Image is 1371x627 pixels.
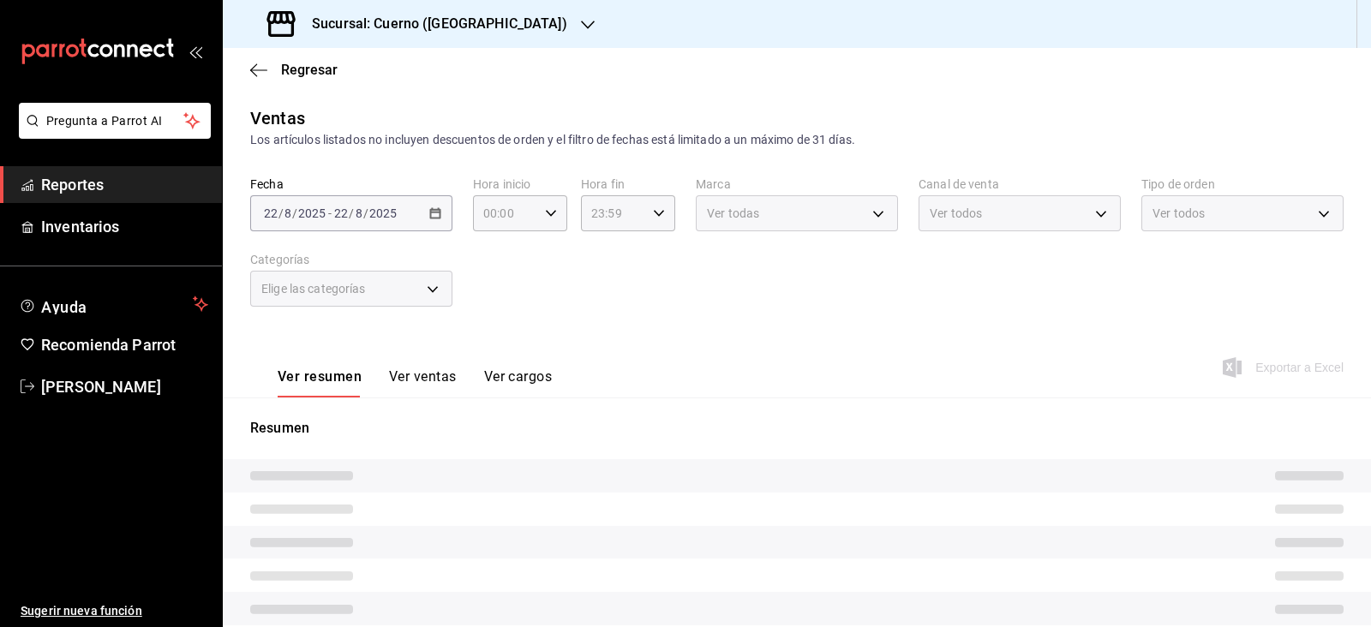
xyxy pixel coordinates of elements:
[919,178,1121,190] label: Canal de venta
[930,205,982,222] span: Ver todos
[363,206,368,220] span: /
[696,178,898,190] label: Marca
[473,178,567,190] label: Hora inicio
[278,206,284,220] span: /
[41,215,208,238] span: Inventarios
[19,103,211,139] button: Pregunta a Parrot AI
[250,62,338,78] button: Regresar
[46,112,184,130] span: Pregunta a Parrot AI
[41,294,186,314] span: Ayuda
[278,368,552,397] div: navigation tabs
[1141,178,1344,190] label: Tipo de orden
[189,45,202,58] button: open_drawer_menu
[261,280,366,297] span: Elige las categorías
[250,178,452,190] label: Fecha
[250,131,1344,149] div: Los artículos listados no incluyen descuentos de orden y el filtro de fechas está limitado a un m...
[298,14,567,34] h3: Sucursal: Cuerno ([GEOGRAPHIC_DATA])
[263,206,278,220] input: --
[484,368,553,397] button: Ver cargos
[41,173,208,196] span: Reportes
[41,375,208,398] span: [PERSON_NAME]
[281,62,338,78] span: Regresar
[284,206,292,220] input: --
[1152,205,1205,222] span: Ver todos
[355,206,363,220] input: --
[250,418,1344,439] p: Resumen
[21,602,208,620] span: Sugerir nueva función
[292,206,297,220] span: /
[297,206,326,220] input: ----
[250,105,305,131] div: Ventas
[333,206,349,220] input: --
[41,333,208,356] span: Recomienda Parrot
[12,124,211,142] a: Pregunta a Parrot AI
[250,254,452,266] label: Categorías
[389,368,457,397] button: Ver ventas
[328,206,332,220] span: -
[581,178,675,190] label: Hora fin
[278,368,362,397] button: Ver resumen
[368,206,398,220] input: ----
[349,206,354,220] span: /
[707,205,759,222] span: Ver todas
